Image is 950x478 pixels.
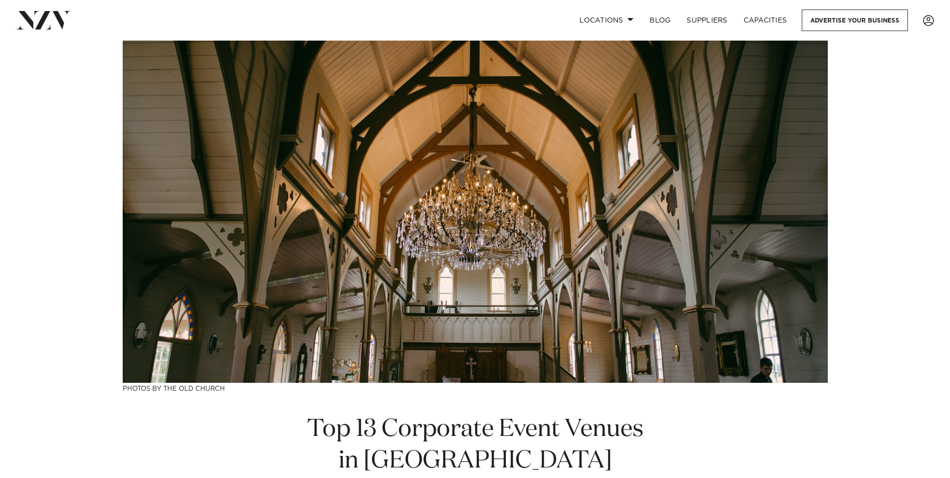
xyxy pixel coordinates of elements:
[16,11,71,29] img: nzv-logo.png
[642,10,679,31] a: BLOG
[571,10,642,31] a: Locations
[123,383,828,393] h3: Photos by The Old Church
[736,10,795,31] a: Capacities
[123,41,828,383] img: Top 13 Corporate Event Venues in Hawke's Bay
[304,414,647,477] h1: Top 13 Corporate Event Venues in [GEOGRAPHIC_DATA]
[802,10,908,31] a: Advertise your business
[679,10,735,31] a: SUPPLIERS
